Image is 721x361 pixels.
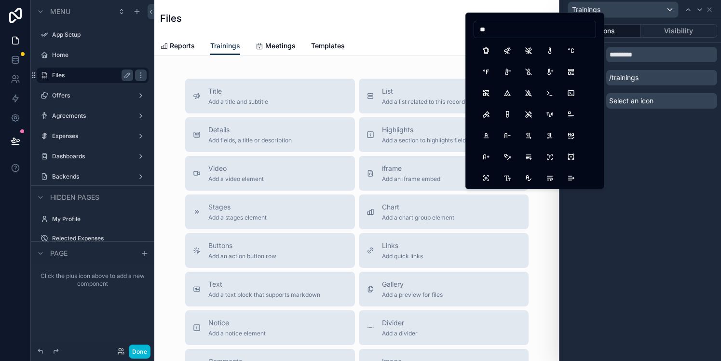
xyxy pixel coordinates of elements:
label: Agreements [52,112,133,120]
span: Title [208,86,268,96]
label: Offers [52,92,133,99]
span: List [382,86,465,96]
span: Hidden pages [50,193,99,202]
button: TextSize [499,169,516,187]
button: Template [562,63,580,81]
span: Text [208,279,320,289]
span: Add a chart group element [382,214,454,222]
button: NoticeAdd a notice element [185,310,355,345]
div: Click the plus icon above to add a new component [31,264,154,295]
button: TextResize [562,148,580,166]
label: Rejected Expenses [52,235,147,242]
span: Add a video element [208,175,264,183]
span: Add fields, a title or description [208,137,292,144]
button: TextOrientation [499,148,516,166]
button: GalleryAdd a preview for files [359,272,529,306]
span: Add a title and subtitle [208,98,268,106]
label: Expenses [52,132,133,140]
label: Backends [52,173,133,180]
button: Temperature [541,42,558,59]
button: TextScan2 [477,169,495,187]
a: Reports [160,37,195,56]
p: /trainings [606,70,717,85]
span: Divider [382,318,418,328]
span: Menu [50,7,70,16]
span: Details [208,125,292,135]
button: iframeAdd an iframe embed [359,156,529,191]
a: Templates [311,37,345,56]
span: Gallery [382,279,443,289]
div: scrollable content [31,264,154,295]
button: ListAdd a list related to this record [359,79,529,113]
button: Terminal [541,84,558,102]
button: TitleAdd a title and subtitle [185,79,355,113]
button: Terminal2 [562,84,580,102]
button: TentOff [520,84,537,102]
span: Video [208,164,264,173]
button: TemperatureOff [520,63,537,81]
button: TextColor [477,127,495,144]
span: Add a list related to this record [382,98,465,106]
button: ButtonsAdd an action button row [185,233,355,268]
span: Highlights [382,125,469,135]
span: Add a section to highlights fields [382,137,469,144]
span: Select an icon [609,96,653,106]
label: Files [52,71,129,79]
button: TextGrammar [562,127,580,144]
button: TestPipe2 [499,106,516,123]
button: TemperatureMinus [499,63,516,81]
span: Add a divider [382,330,418,337]
button: Teapot [477,42,495,59]
label: Home [52,51,147,59]
button: Tent [499,84,516,102]
button: DetailsAdd fields, a title or description [185,117,355,152]
a: Dashboards [52,153,133,160]
span: Notice [208,318,266,328]
span: Stages [208,202,267,212]
button: Telescope [499,42,516,59]
button: LinksAdd quick links [359,233,529,268]
button: DividerAdd a divider [359,310,529,345]
span: Trainings [210,41,240,51]
span: Add a notice element [208,330,266,337]
span: Buttons [208,241,276,250]
a: Trainings [210,37,240,56]
button: Done [129,345,150,359]
button: TextCaption [562,106,580,123]
button: TextPlus [520,148,537,166]
button: HighlightsAdd a section to highlights fields [359,117,529,152]
a: My Profile [52,215,147,223]
button: TestPipe [477,106,495,123]
button: TelescopeOff [520,42,537,59]
button: TestPipeOff [520,106,537,123]
span: Templates [311,41,345,51]
span: Meetings [265,41,296,51]
span: Add a preview for files [382,291,443,299]
a: Meetings [256,37,296,56]
button: TextWrapDisabled [562,169,580,187]
span: iframe [382,164,440,173]
span: Add quick links [382,252,423,260]
button: TextDirectionLtr [520,127,537,144]
span: Add a stages element [208,214,267,222]
button: Trainings [568,1,679,18]
button: TextIncrease [477,148,495,166]
span: Page [50,249,68,258]
button: TextSpellcheck [520,169,537,187]
span: Add an iframe embed [382,175,440,183]
span: Trainings [572,5,600,14]
button: TextWrap [541,169,558,187]
button: TemperatureCelsius [562,42,580,59]
button: TemperaturePlus [541,63,558,81]
button: Tex [541,106,558,123]
button: TemplateOff [477,84,495,102]
label: App Setup [52,31,147,39]
button: ChartAdd a chart group element [359,194,529,229]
